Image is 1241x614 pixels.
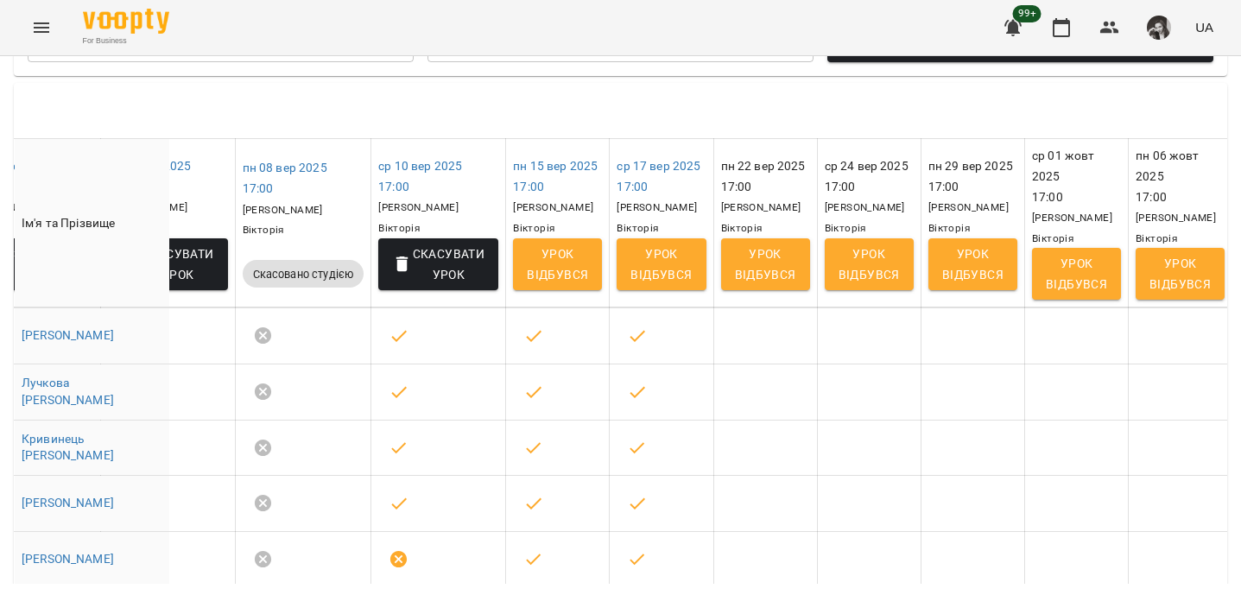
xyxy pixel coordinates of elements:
span: Урок відбувся [630,244,692,285]
button: UA [1188,11,1220,43]
th: ср 01 жовт 2025 17:00 [1024,139,1128,307]
a: [PERSON_NAME] [22,328,114,342]
a: ср 10 вер 202517:00 [378,159,462,193]
a: Кривинець [PERSON_NAME] [22,432,114,463]
img: Voopty Logo [83,9,169,34]
div: Ім'я та Прізвище [22,213,162,234]
span: 99+ [1013,5,1042,22]
span: Урок відбувся [1046,253,1107,294]
span: [PERSON_NAME] Вікторія [513,201,593,234]
span: [PERSON_NAME] Вікторія [1136,212,1216,244]
span: [PERSON_NAME] Вікторія [617,201,697,234]
span: [PERSON_NAME] Вікторія [378,201,459,234]
span: Урок відбувся [527,244,588,285]
a: Лучкова [PERSON_NAME] [22,376,114,407]
button: Menu [21,7,62,48]
span: UA [1195,18,1213,36]
a: [PERSON_NAME] [22,552,114,566]
span: Урок відбувся [735,244,796,285]
span: [PERSON_NAME] Вікторія [1032,212,1112,244]
button: Урок відбувся [1136,248,1225,300]
span: Скасувати Урок [392,244,484,285]
button: Урок відбувся [928,238,1017,290]
span: [PERSON_NAME] Вікторія [243,204,323,237]
button: Урок відбувся [1032,248,1121,300]
th: пн 29 вер 2025 17:00 [921,139,1024,307]
button: Скасувати Урок [378,238,498,290]
span: Урок відбувся [839,244,900,285]
span: Урок відбувся [942,244,1004,285]
span: For Business [83,35,169,47]
a: пн 08 вер 202517:00 [243,161,327,195]
span: [PERSON_NAME] Вікторія [825,201,905,234]
th: пн 06 жовт 2025 17:00 [1129,139,1232,307]
span: [PERSON_NAME] Вікторія [721,201,801,234]
img: 0dd478c4912f2f2e7b05d6c829fd2aac.png [1147,16,1171,40]
th: ср 24 вер 2025 17:00 [817,139,921,307]
button: Урок відбувся [721,238,810,290]
span: Урок відбувся [1149,253,1211,294]
a: [PERSON_NAME] [22,496,114,510]
span: Скасовано студією [243,264,364,285]
button: Урок відбувся [825,238,914,290]
a: пн 15 вер 202517:00 [513,159,598,193]
th: пн 22 вер 2025 17:00 [713,139,817,307]
button: Урок відбувся [617,238,706,290]
span: [PERSON_NAME] Вікторія [928,201,1009,234]
button: Урок відбувся [513,238,602,290]
a: ср 17 вер 202517:00 [617,159,700,193]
